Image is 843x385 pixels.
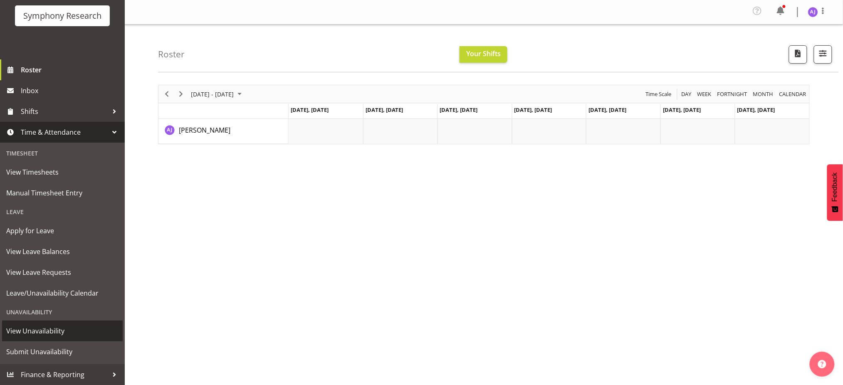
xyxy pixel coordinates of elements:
div: Leave [2,203,123,220]
span: Finance & Reporting [21,368,108,381]
img: aditi-jaiswal1830.jpg [808,7,818,17]
div: Timeline Week of September 9, 2025 [158,85,810,144]
div: Previous [160,85,174,103]
img: help-xxl-2.png [818,360,826,368]
span: Month [752,89,774,99]
span: [DATE], [DATE] [366,106,403,114]
span: [PERSON_NAME] [179,126,230,135]
button: September 08 - 14, 2025 [190,89,245,99]
table: Timeline Week of September 9, 2025 [289,119,809,144]
td: Aditi Jaiswal resource [158,119,289,144]
button: Your Shifts [460,46,507,63]
a: View Leave Balances [2,241,123,262]
a: View Unavailability [2,321,123,341]
span: View Unavailability [6,325,119,337]
span: [DATE], [DATE] [440,106,478,114]
span: calendar [779,89,807,99]
span: Week [697,89,712,99]
span: Apply for Leave [6,225,119,237]
span: [DATE], [DATE] [663,106,701,114]
span: Day [681,89,692,99]
a: Manual Timesheet Entry [2,183,123,203]
span: Fortnight [717,89,748,99]
span: Submit Unavailability [6,346,119,358]
div: Unavailability [2,304,123,321]
span: [DATE], [DATE] [588,106,626,114]
a: Submit Unavailability [2,341,123,362]
span: [DATE] - [DATE] [190,89,235,99]
button: Timeline Day [680,89,693,99]
span: Roster [21,64,121,76]
span: View Leave Balances [6,245,119,258]
span: [DATE], [DATE] [514,106,552,114]
span: [DATE], [DATE] [291,106,329,114]
h4: Roster [158,49,185,59]
button: Filter Shifts [814,45,832,64]
button: Timeline Week [696,89,713,99]
span: Time & Attendance [21,126,108,138]
span: Your Shifts [466,49,501,58]
div: Timesheet [2,145,123,162]
button: Fortnight [716,89,749,99]
button: Time Scale [645,89,673,99]
span: View Leave Requests [6,266,119,279]
span: [DATE], [DATE] [737,106,775,114]
button: Feedback - Show survey [827,164,843,221]
a: View Leave Requests [2,262,123,283]
a: View Timesheets [2,162,123,183]
div: Symphony Research [23,10,101,22]
button: Next [176,89,187,99]
span: Feedback [831,173,839,202]
span: Time Scale [645,89,672,99]
span: Leave/Unavailability Calendar [6,287,119,299]
button: Download a PDF of the roster according to the set date range. [789,45,807,64]
span: Inbox [21,84,121,97]
span: Shifts [21,105,108,118]
button: Previous [161,89,173,99]
a: [PERSON_NAME] [179,125,230,135]
a: Leave/Unavailability Calendar [2,283,123,304]
button: Timeline Month [752,89,775,99]
span: View Timesheets [6,166,119,178]
a: Apply for Leave [2,220,123,241]
button: Month [778,89,808,99]
span: Manual Timesheet Entry [6,187,119,199]
div: Next [174,85,188,103]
